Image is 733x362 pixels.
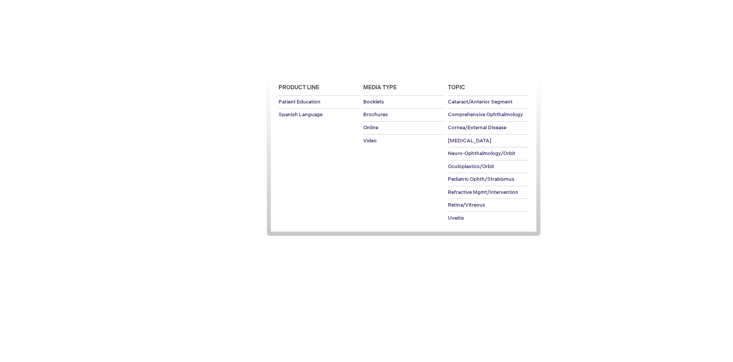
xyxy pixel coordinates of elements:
span: Brochures [363,112,388,118]
span: Retina/Vitreous [448,202,485,208]
span: Cornea/External Disease [448,125,506,131]
span: Pediatric Ophth/Strabismus [448,176,514,182]
span: Booklets [363,99,384,105]
span: Refractive Mgmt/Intervention [448,189,518,195]
span: Patient Education [279,99,321,105]
span: Online [363,125,378,131]
span: Uveitis [448,215,464,221]
span: [MEDICAL_DATA] [448,138,491,144]
span: Media Type [363,84,397,91]
span: Cataract/Anterior Segment [448,99,513,105]
span: Neuro-Ophthalmology/Orbit [448,150,515,157]
span: Topic [448,84,465,91]
span: Comprehensive Ophthalmology [448,112,523,118]
span: Product Line [279,84,319,91]
span: Video [363,138,377,144]
span: Oculoplastics/Orbit [448,163,494,170]
span: Spanish Language [279,112,322,118]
